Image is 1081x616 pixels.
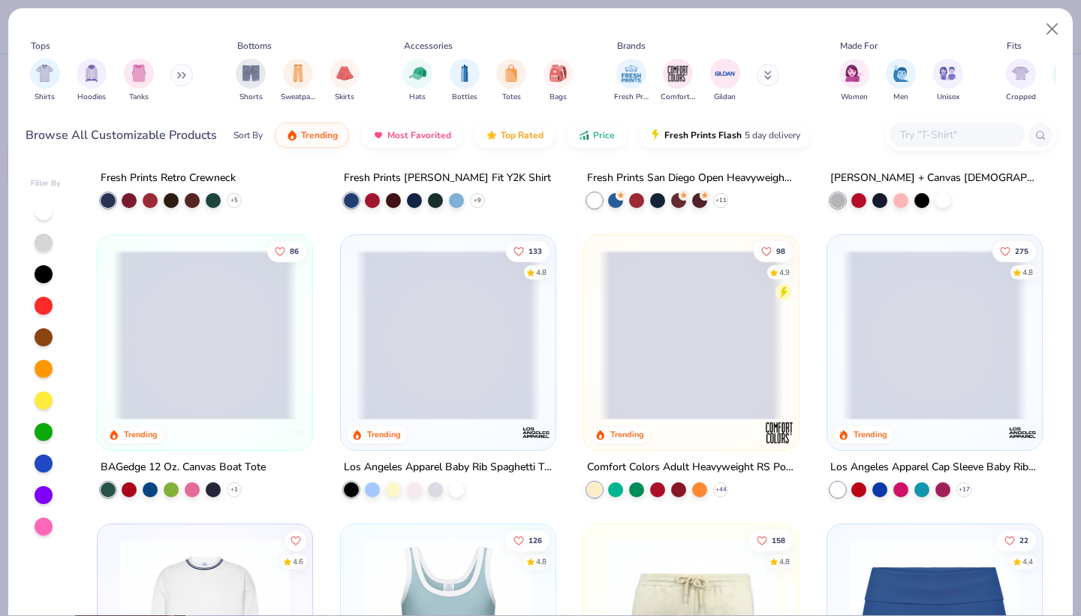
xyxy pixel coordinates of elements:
span: Bags [550,92,567,103]
div: filter for Unisex [933,59,963,103]
span: + 17 [958,485,969,494]
button: filter button [77,59,107,103]
div: Accessories [404,39,453,53]
img: TopRated.gif [486,129,498,141]
div: 4.8 [536,556,547,567]
button: Like [268,240,307,261]
img: Los Angeles Apparel logo [521,418,551,448]
button: Like [286,530,307,551]
div: filter for Tanks [124,59,154,103]
span: + 11 [715,196,726,205]
span: Sweatpants [281,92,315,103]
span: Most Favorited [387,129,451,141]
button: Close [1038,15,1067,44]
button: Trending [275,122,349,148]
div: filter for Women [839,59,869,103]
img: Fresh Prints Image [620,62,643,85]
button: Like [997,530,1036,551]
div: filter for Hoodies [77,59,107,103]
button: filter button [402,59,432,103]
img: BAGedge logo [278,418,308,448]
img: Sweatpants Image [290,65,306,82]
div: [PERSON_NAME] + Canvas [DEMOGRAPHIC_DATA]' Micro Ribbed Baby Tee [830,169,1039,188]
button: filter button [124,59,154,103]
img: Gildan Image [714,62,736,85]
button: Like [992,240,1036,261]
div: filter for Totes [496,59,526,103]
img: Hoodies Image [83,65,100,82]
div: 4.6 [294,556,304,567]
button: Price [567,122,626,148]
div: Filter By [31,178,61,189]
img: flash.gif [649,129,661,141]
span: + 1 [230,485,238,494]
button: Like [749,530,793,551]
div: Browse All Customizable Products [26,126,217,144]
img: Bags Image [550,65,566,82]
span: 275 [1015,247,1028,255]
button: filter button [544,59,574,103]
div: filter for Bottles [450,59,480,103]
img: Tanks Image [131,65,147,82]
div: 4.8 [1022,267,1033,278]
span: + 44 [715,485,726,494]
div: filter for Hats [402,59,432,103]
div: Fresh Prints [PERSON_NAME] Fit Y2K Shirt [344,169,551,188]
div: Made For [840,39,878,53]
div: Brands [617,39,646,53]
span: + 9 [474,196,481,205]
span: Totes [502,92,521,103]
span: Women [841,92,868,103]
div: filter for Gildan [710,59,740,103]
span: Shorts [239,92,263,103]
button: filter button [30,59,60,103]
img: Bottles Image [456,65,473,82]
button: filter button [661,59,695,103]
div: Comfort Colors Adult Heavyweight RS Pocket T-Shirt [587,458,796,477]
img: Shirts Image [36,65,53,82]
img: trending.gif [286,129,298,141]
span: 133 [528,247,542,255]
span: Bottles [452,92,477,103]
div: Sort By [233,128,263,142]
div: 4.8 [536,267,547,278]
div: filter for Men [886,59,916,103]
button: Fresh Prints Flash5 day delivery [638,122,812,148]
button: filter button [886,59,916,103]
button: filter button [1006,59,1036,103]
span: Tanks [129,92,149,103]
img: Women Image [845,65,863,82]
span: Hoodies [77,92,106,103]
div: filter for Skirts [330,59,360,103]
span: Fresh Prints [614,92,649,103]
span: Hats [409,92,426,103]
img: Comfort Colors logo [764,418,794,448]
span: 158 [772,536,785,544]
button: filter button [933,59,963,103]
img: Unisex Image [939,65,956,82]
button: Like [506,530,550,551]
div: filter for Shirts [30,59,60,103]
span: Fresh Prints Flash [664,129,742,141]
div: 4.8 [779,556,790,567]
span: 98 [776,247,785,255]
span: Unisex [937,92,959,103]
span: Price [593,129,615,141]
span: Comfort Colors [661,92,695,103]
img: Shorts Image [242,65,260,82]
img: Totes Image [503,65,519,82]
button: filter button [614,59,649,103]
button: filter button [496,59,526,103]
img: Skirts Image [336,65,354,82]
button: filter button [839,59,869,103]
span: Cropped [1006,92,1036,103]
span: Gildan [714,92,736,103]
span: Skirts [335,92,354,103]
div: 4.9 [779,267,790,278]
div: filter for Bags [544,59,574,103]
div: Fresh Prints Retro Crewneck [101,169,236,188]
button: Like [754,240,793,261]
div: Tops [31,39,50,53]
button: filter button [710,59,740,103]
img: Cropped Image [1012,65,1029,82]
